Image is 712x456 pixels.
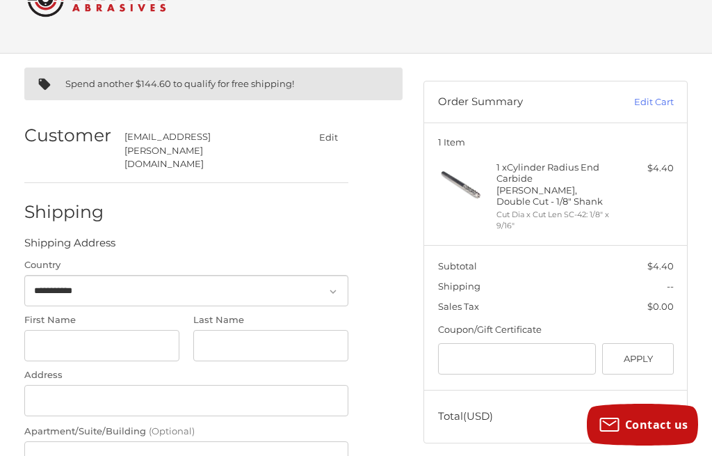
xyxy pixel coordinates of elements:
span: Subtotal [438,260,477,272]
span: Contact us [625,417,688,432]
h3: Order Summary [438,95,599,109]
button: Contact us [587,404,698,446]
span: -- [667,281,674,292]
span: Shipping [438,281,480,292]
label: First Name [24,313,180,327]
label: Country [24,258,349,272]
span: Spend another $144.60 to qualify for free shipping! [65,78,294,89]
h4: 1 x Cylinder Radius End Carbide [PERSON_NAME], Double Cut - 1/8" Shank [496,162,611,207]
label: Address [24,368,349,382]
li: Cut Dia x Cut Len SC-42: 1/8" x 9/16" [496,209,611,232]
legend: Shipping Address [24,235,115,258]
h3: 1 Item [438,136,674,148]
span: $4.40 [647,260,674,272]
h2: Shipping [24,201,106,223]
h2: Customer [24,125,111,146]
button: Edit [308,127,348,147]
span: Sales Tax [438,301,479,312]
a: Edit Cart [599,95,674,109]
label: Last Name [193,313,349,327]
div: $4.40 [615,162,674,175]
div: [EMAIL_ADDRESS][PERSON_NAME][DOMAIN_NAME] [124,130,281,171]
input: Gift Certificate or Coupon Code [438,343,596,375]
button: Apply [602,343,674,375]
small: (Optional) [149,425,195,437]
span: $0.00 [647,301,674,312]
div: Coupon/Gift Certificate [438,323,674,337]
label: Apartment/Suite/Building [24,425,349,439]
span: Total (USD) [438,409,493,423]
